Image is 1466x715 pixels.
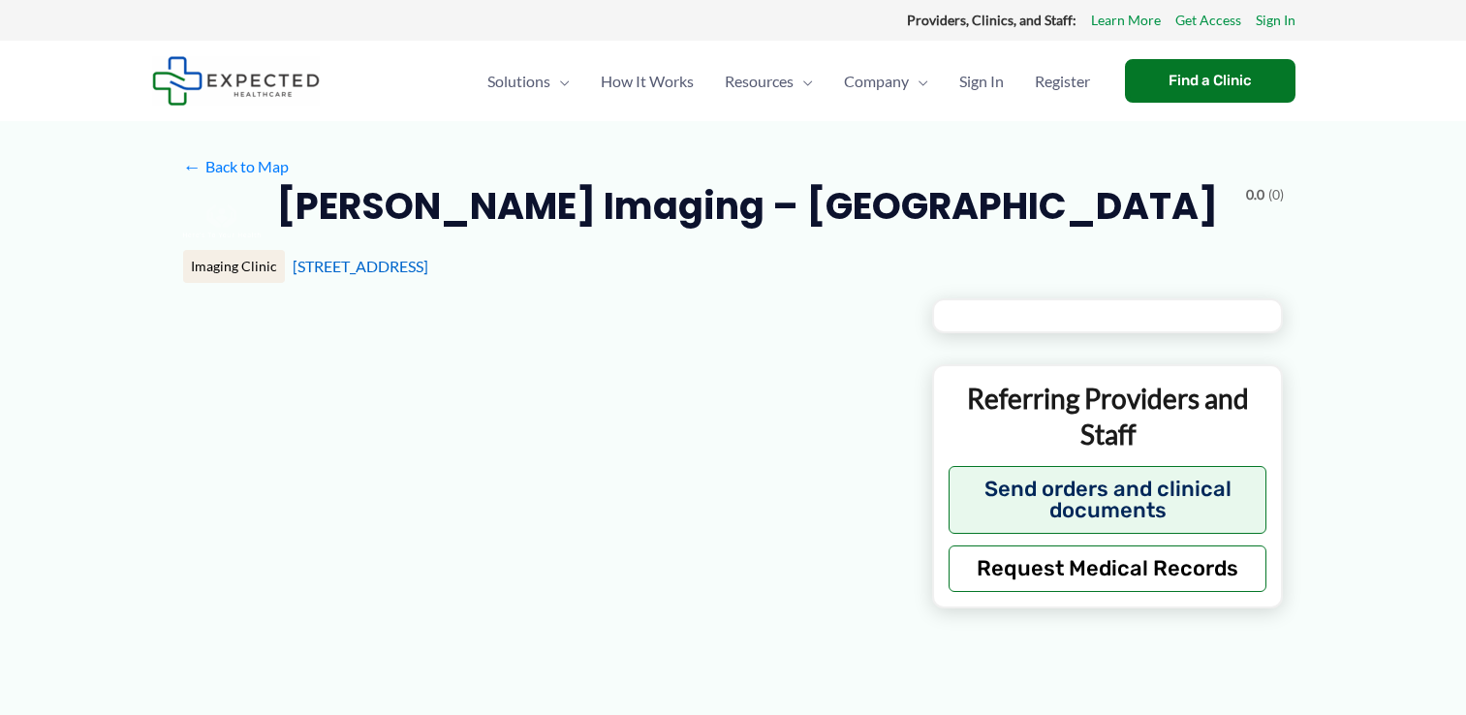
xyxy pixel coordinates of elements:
span: Solutions [487,47,550,115]
a: SolutionsMenu Toggle [472,47,585,115]
span: Menu Toggle [909,47,928,115]
span: Company [844,47,909,115]
button: Send orders and clinical documents [949,466,1267,534]
span: (0) [1268,182,1284,207]
span: How It Works [601,47,694,115]
h2: [PERSON_NAME] Imaging – [GEOGRAPHIC_DATA] [276,182,1218,230]
span: Register [1035,47,1090,115]
div: Imaging Clinic [183,250,285,283]
span: Menu Toggle [794,47,813,115]
a: ←Back to Map [183,152,289,181]
button: Request Medical Records [949,545,1267,592]
span: Menu Toggle [550,47,570,115]
strong: Providers, Clinics, and Staff: [907,12,1076,28]
a: Get Access [1175,8,1241,33]
a: ResourcesMenu Toggle [709,47,828,115]
a: Sign In [944,47,1019,115]
img: Expected Healthcare Logo - side, dark font, small [152,56,320,106]
p: Referring Providers and Staff [949,381,1267,451]
a: Find a Clinic [1125,59,1295,103]
a: How It Works [585,47,709,115]
span: 0.0 [1246,182,1264,207]
a: CompanyMenu Toggle [828,47,944,115]
span: ← [183,157,202,175]
a: [STREET_ADDRESS] [293,257,428,275]
span: Sign In [959,47,1004,115]
span: Resources [725,47,794,115]
a: Learn More [1091,8,1161,33]
a: Register [1019,47,1106,115]
a: Sign In [1256,8,1295,33]
nav: Primary Site Navigation [472,47,1106,115]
